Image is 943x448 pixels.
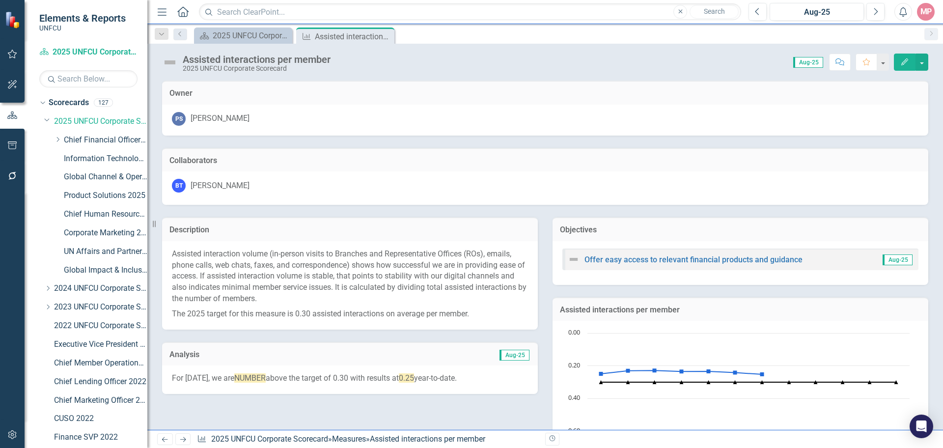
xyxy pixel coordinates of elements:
img: ClearPoint Strategy [5,11,22,28]
span: Aug-25 [793,57,823,68]
small: UNFCU [39,24,126,32]
text: 0.60 [568,426,580,435]
a: Scorecards [49,97,89,109]
a: Executive Vice President 2022 [54,339,147,350]
div: [PERSON_NAME] [191,113,250,124]
text: 0.00 [568,328,580,336]
div: 2025 UNFCU Corporate Balanced Scorecard [213,29,290,42]
a: Product Solutions 2025 [64,190,147,201]
a: Chief Marketing Officer 2022 [54,395,147,406]
div: BT [172,179,186,193]
a: Measures [332,434,366,444]
p: The 2025 target for this measure is 0.30 assisted interactions on average per member. [172,307,528,320]
path: Jul-25, 0.3. Target. [760,380,764,384]
button: MP [917,3,935,21]
a: 2025 UNFCU Corporate Scorecard [39,47,138,58]
p: For [DATE], we are above the target of 0.30 with results at year-to-date. [172,373,528,384]
img: Not Defined [568,253,580,265]
path: Jul-25, 0.25200255. Actual. [760,372,764,376]
div: Aug-25 [773,6,860,18]
path: Aug-25, 0.3. Target. [787,380,791,384]
a: CUSO 2022 [54,413,147,424]
text: 0.20 [568,361,580,369]
a: 2022 UNFCU Corporate Scorecard [54,320,147,332]
path: Jan-25, 0.3. Target. [599,380,603,384]
text: 0.40 [568,393,580,402]
path: May-25, 0.23379515. Actual. [707,369,711,373]
h3: Assisted interactions per member [560,306,921,314]
input: Search Below... [39,70,138,87]
a: Finance SVP 2022 [54,432,147,443]
a: Information Technology & Security 2025 [64,153,147,165]
a: 2025 UNFCU Corporate Scorecard [211,434,328,444]
button: Search [690,5,739,19]
button: Aug-25 [770,3,864,21]
path: Jun-25, 0.3. Target. [733,380,737,384]
path: Nov-25, 0.3. Target. [868,380,872,384]
h3: Owner [169,89,921,98]
path: Apr-25, 0.3. Target. [680,380,684,384]
span: Search [704,7,725,15]
a: 2025 UNFCU Corporate Balanced Scorecard [196,29,290,42]
h3: Objectives [560,225,921,234]
div: PS [172,112,186,126]
path: Feb-25, 0.23034086. Actual. [626,369,630,373]
a: Chief Financial Officer 2025 [64,135,147,146]
a: 2024 UNFCU Corporate Scorecard [54,283,147,294]
path: Dec-25, 0.3. Target. [894,380,898,384]
path: May-25, 0.3. Target. [707,380,711,384]
g: Target, line 2 of 2 with 12 data points. [599,380,898,384]
g: Actual, line 1 of 2 with 12 data points. [599,369,764,377]
a: Corporate Marketing 2025 [64,227,147,239]
path: Mar-25, 0.22872569. Actual. [653,369,657,373]
h3: Analysis [169,350,347,359]
a: 2025 UNFCU Corporate Scorecard [54,116,147,127]
div: 127 [94,99,113,107]
p: Assisted interaction volume (in-person visits to Branches and Representative Offices (ROs), email... [172,249,528,307]
path: Sep-25, 0.3. Target. [814,380,818,384]
div: Open Intercom Messenger [910,415,933,438]
input: Search ClearPoint... [199,3,741,21]
div: [PERSON_NAME] [191,180,250,192]
a: Chief Member Operations Officer 2022 [54,358,147,369]
path: Feb-25, 0.3. Target. [626,380,630,384]
path: Oct-25, 0.3. Target. [841,380,845,384]
a: Global Impact & Inclusion 2025 [64,265,147,276]
path: Jan-25, 0.24933748. Actual. [599,372,603,376]
a: Global Channel & Operations 2025 [64,171,147,183]
div: Assisted interactions per member [183,54,331,65]
div: 2025 UNFCU Corporate Scorecard [183,65,331,72]
div: » » [197,434,538,445]
path: Mar-25, 0.3. Target. [653,380,657,384]
h3: Description [169,225,530,234]
a: Chief Lending Officer 2022 [54,376,147,388]
span: Aug-25 [499,350,529,361]
span: Aug-25 [883,254,913,265]
span: NUMBER [234,373,266,383]
span: Elements & Reports [39,12,126,24]
path: Apr-25, 0.2345049. Actual. [680,370,684,374]
a: Offer easy access to relevant financial products and guidance [584,255,803,264]
a: UN Affairs and Partnerships 2025 [64,246,147,257]
span: 0.25 [399,373,414,383]
div: Assisted interactions per member [370,434,485,444]
div: Assisted interactions per member [315,30,392,43]
a: 2023 UNFCU Corporate Scorecard [54,302,147,313]
img: Not Defined [162,55,178,70]
path: Jun-25, 0.2415124. Actual. [733,371,737,375]
h3: Collaborators [169,156,921,165]
a: Chief Human Resources Officer 2025 [64,209,147,220]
